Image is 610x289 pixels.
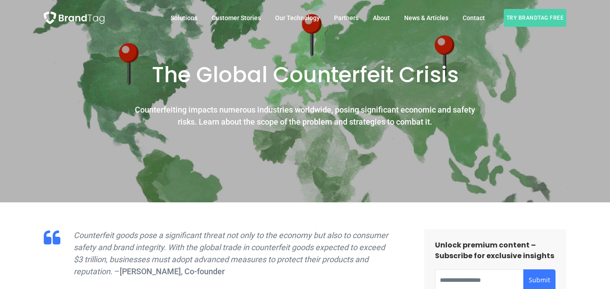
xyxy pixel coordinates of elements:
span: Try BrandTag free [504,9,566,27]
h3: Unlock premium content – Subscribe for exclusive insights [435,240,556,261]
span: Contact [463,14,485,21]
img: BrandTag [44,12,104,24]
strong: Counterfeiting impacts numerous industries worldwide, posing significant economic and safety risk... [135,105,475,126]
span: Our Technology [275,14,320,21]
span: News & Articles [404,14,448,21]
em: Counterfeit goods pose a significant threat not only to the economy but also to consumer safety a... [74,230,388,276]
span: Solutions [171,14,197,21]
span: . – [74,229,395,277]
strong: [PERSON_NAME], Co-founder [120,267,225,276]
span: About [373,14,390,21]
span: Customer Stories [212,14,261,21]
h1: The Global Counterfeit Crisis [133,59,477,91]
span: Partners [334,14,359,21]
